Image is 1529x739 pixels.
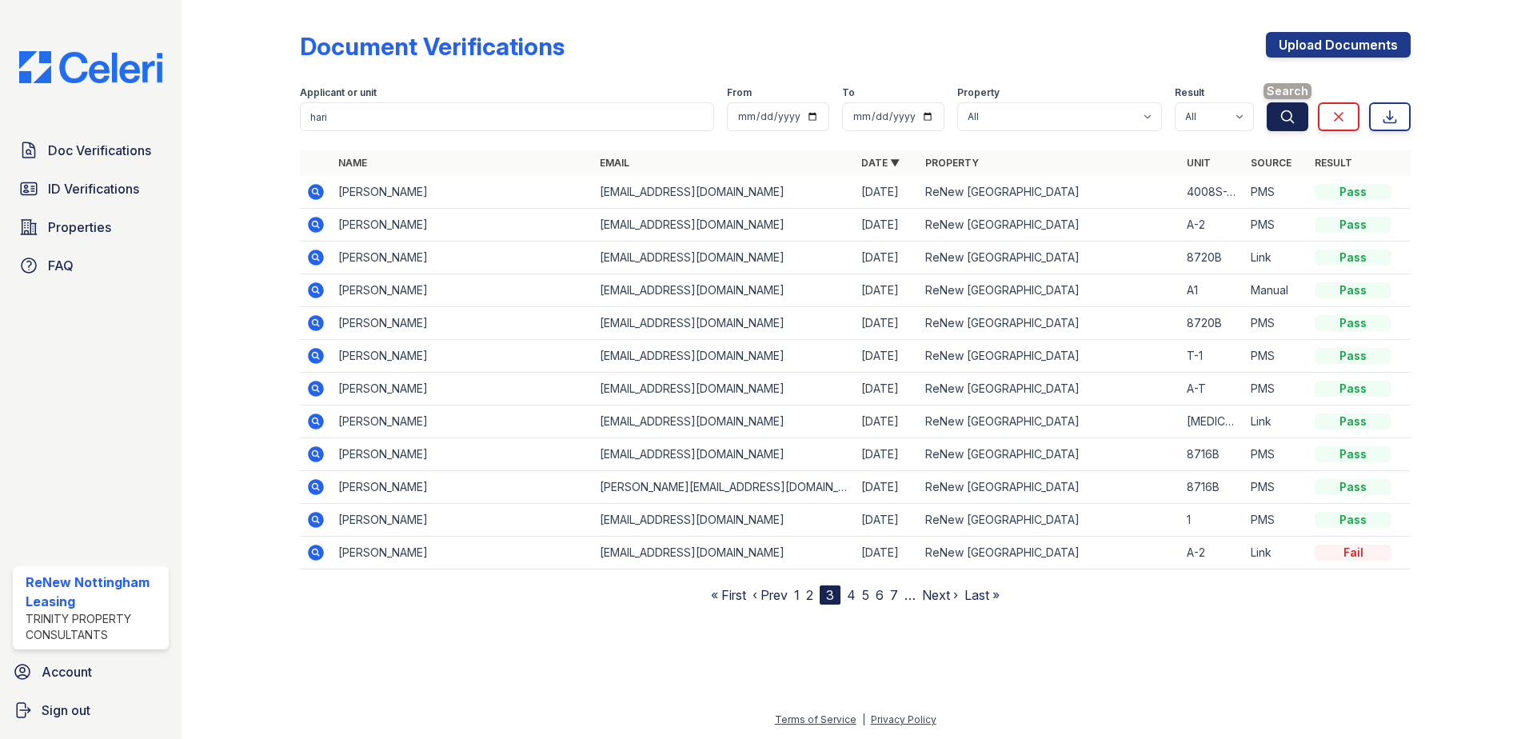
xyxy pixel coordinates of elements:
label: Property [957,86,1000,99]
td: [DATE] [855,438,919,471]
td: [EMAIL_ADDRESS][DOMAIN_NAME] [593,438,855,471]
a: Next › [922,587,958,603]
td: [DATE] [855,274,919,307]
a: Date ▼ [861,157,900,169]
td: ReNew [GEOGRAPHIC_DATA] [919,274,1180,307]
td: [EMAIL_ADDRESS][DOMAIN_NAME] [593,504,855,537]
div: Pass [1315,217,1391,233]
td: ReNew [GEOGRAPHIC_DATA] [919,537,1180,569]
td: [PERSON_NAME] [332,373,593,405]
a: Doc Verifications [13,134,169,166]
div: Trinity Property Consultants [26,611,162,643]
td: A-2 [1180,537,1244,569]
td: [EMAIL_ADDRESS][DOMAIN_NAME] [593,209,855,242]
a: 1 [794,587,800,603]
td: PMS [1244,438,1308,471]
label: From [727,86,752,99]
td: [EMAIL_ADDRESS][DOMAIN_NAME] [593,176,855,209]
span: FAQ [48,256,74,275]
span: … [904,585,916,605]
span: Search [1264,83,1311,99]
td: ReNew [GEOGRAPHIC_DATA] [919,242,1180,274]
td: PMS [1244,504,1308,537]
td: [DATE] [855,242,919,274]
div: Pass [1315,446,1391,462]
a: Privacy Policy [871,713,936,725]
input: Search by name, email, or unit number [300,102,714,131]
td: [PERSON_NAME] [332,405,593,438]
div: Pass [1315,512,1391,528]
td: T-1 [1180,340,1244,373]
div: Pass [1315,282,1391,298]
td: [PERSON_NAME] [332,242,593,274]
td: A-2 [1180,209,1244,242]
td: [PERSON_NAME] [332,438,593,471]
a: 2 [806,587,813,603]
div: Pass [1315,250,1391,266]
label: Result [1175,86,1204,99]
td: [DATE] [855,471,919,504]
a: Email [600,157,629,169]
div: 3 [820,585,840,605]
td: [EMAIL_ADDRESS][DOMAIN_NAME] [593,307,855,340]
a: ID Verifications [13,173,169,205]
td: [DATE] [855,373,919,405]
button: Search [1267,102,1308,131]
td: [DATE] [855,340,919,373]
div: Pass [1315,184,1391,200]
td: [DATE] [855,307,919,340]
div: Pass [1315,315,1391,331]
a: 6 [876,587,884,603]
td: [EMAIL_ADDRESS][DOMAIN_NAME] [593,340,855,373]
span: ID Verifications [48,179,139,198]
td: [PERSON_NAME] [332,537,593,569]
td: Link [1244,242,1308,274]
td: ReNew [GEOGRAPHIC_DATA] [919,307,1180,340]
label: Applicant or unit [300,86,377,99]
td: [PERSON_NAME] [332,340,593,373]
td: ReNew [GEOGRAPHIC_DATA] [919,471,1180,504]
div: Document Verifications [300,32,565,61]
td: PMS [1244,340,1308,373]
td: [PERSON_NAME] [332,504,593,537]
td: [DATE] [855,176,919,209]
td: [MEDICAL_DATA] [1180,405,1244,438]
td: [PERSON_NAME] [332,471,593,504]
div: | [862,713,865,725]
td: [EMAIL_ADDRESS][DOMAIN_NAME] [593,274,855,307]
td: [EMAIL_ADDRESS][DOMAIN_NAME] [593,242,855,274]
td: 8716B [1180,471,1244,504]
td: ReNew [GEOGRAPHIC_DATA] [919,438,1180,471]
td: Link [1244,405,1308,438]
td: ReNew [GEOGRAPHIC_DATA] [919,340,1180,373]
td: ReNew [GEOGRAPHIC_DATA] [919,373,1180,405]
td: [DATE] [855,504,919,537]
a: Unit [1187,157,1211,169]
a: FAQ [13,250,169,282]
div: Pass [1315,413,1391,429]
a: Source [1251,157,1291,169]
span: Doc Verifications [48,141,151,160]
td: [PERSON_NAME] [332,307,593,340]
td: [PERSON_NAME] [332,274,593,307]
td: PMS [1244,209,1308,242]
img: CE_Logo_Blue-a8612792a0a2168367f1c8372b55b34899dd931a85d93a1a3d3e32e68fde9ad4.png [6,51,175,83]
td: ReNew [GEOGRAPHIC_DATA] [919,209,1180,242]
td: 8720B [1180,242,1244,274]
td: [DATE] [855,537,919,569]
a: Sign out [6,694,175,726]
td: ReNew [GEOGRAPHIC_DATA] [919,405,1180,438]
td: PMS [1244,307,1308,340]
span: Account [42,662,92,681]
td: [EMAIL_ADDRESS][DOMAIN_NAME] [593,373,855,405]
a: Property [925,157,979,169]
a: Upload Documents [1266,32,1411,58]
td: 1 [1180,504,1244,537]
a: Properties [13,211,169,243]
td: Manual [1244,274,1308,307]
div: Pass [1315,479,1391,495]
a: ‹ Prev [753,587,788,603]
a: 5 [862,587,869,603]
a: Terms of Service [775,713,856,725]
